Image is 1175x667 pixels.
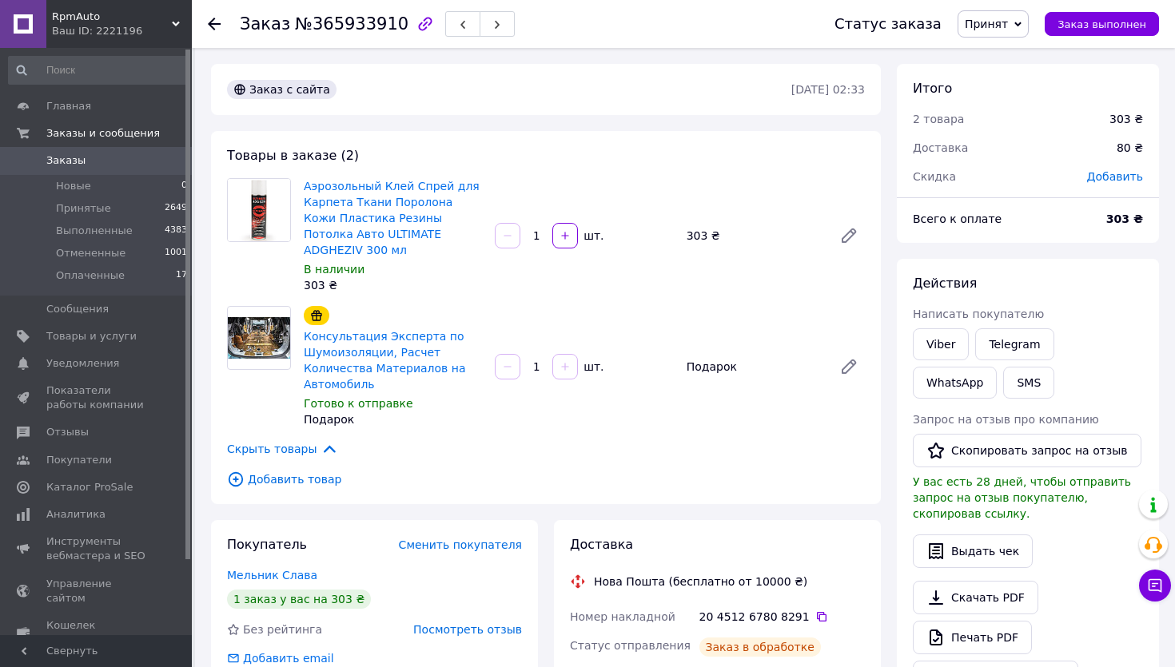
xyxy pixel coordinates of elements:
span: RpmAuto [52,10,172,24]
div: Ваш ID: 2221196 [52,24,192,38]
span: Товары и услуги [46,329,137,343]
span: Управление сайтом [46,577,148,605]
span: Принятые [56,201,111,216]
img: Аэрозольный Клей Спрей для Карпета Ткани Поролона Кожи Пластика Резины Потолка Авто ULTIMATE ADGH... [228,179,290,241]
span: 0 [181,179,187,193]
span: Отзывы [46,425,89,439]
div: 80 ₴ [1107,130,1153,165]
a: Viber [913,328,969,360]
b: 303 ₴ [1106,212,1143,225]
button: Чат с покупателем [1139,570,1171,601]
span: 17 [176,268,187,283]
a: Редактировать [833,351,865,383]
span: Скидка [913,170,956,183]
a: Скачать PDF [913,581,1038,614]
img: Консультация Эксперта по Шумоизоляции, Расчет Количества Материалов на Автомобиль [228,317,290,358]
span: Аналитика [46,507,106,522]
span: 1001 [165,246,187,260]
span: Добавить [1087,170,1143,183]
span: Принят [965,18,1008,30]
span: Написать покупателю [913,308,1044,320]
span: №365933910 [295,14,408,34]
span: Каталог ProSale [46,480,133,494]
span: Запрос на отзыв про компанию [913,413,1099,426]
span: Сообщения [46,302,109,316]
span: Посмотреть отзыв [413,623,522,636]
span: Готово к отправке [304,397,413,410]
div: Вернуться назад [208,16,221,32]
span: Номер накладной [570,610,675,623]
div: 303 ₴ [1109,111,1143,127]
div: 20 4512 6780 8291 [699,609,865,625]
span: Действия [913,276,977,291]
span: Покупатель [227,537,307,552]
span: У вас есть 28 дней, чтобы отправить запрос на отзыв покупателю, скопировав ссылку. [913,475,1131,520]
span: Добавить товар [227,470,865,488]
span: Доставка [570,537,633,552]
a: Мельник Слава [227,569,317,582]
span: Инструменты вебмастера и SEO [46,534,148,563]
span: В наличии [304,263,364,276]
a: Редактировать [833,220,865,252]
div: 303 ₴ [680,224,826,247]
div: шт. [580,359,605,375]
div: Заказ с сайта [227,80,337,99]
div: Подарок [304,411,482,427]
span: Сменить покупателя [399,538,522,551]
div: Подарок [680,355,826,378]
span: Кошелек компании [46,618,148,647]
div: 303 ₴ [304,277,482,293]
input: Поиск [8,56,189,85]
span: Показатели работы компании [46,383,148,412]
a: Telegram [975,328,1054,360]
span: Покупатели [46,453,112,467]
span: 2 товара [913,113,964,125]
span: 4383 [165,224,187,238]
span: Заказ [240,14,290,34]
time: [DATE] 02:33 [791,83,865,96]
span: Без рейтинга [243,623,322,636]
div: Нова Пошта (бесплатно от 10000 ₴) [590,574,811,590]
span: Заказ выполнен [1057,18,1146,30]
div: 1 заказ у вас на 303 ₴ [227,590,371,609]
span: Доставка [913,141,968,154]
a: Печать PDF [913,621,1032,654]
a: Консультация Эксперта по Шумоизоляции, Расчет Количества Материалов на Автомобиль [304,330,466,391]
span: Главная [46,99,91,113]
span: Всего к оплате [913,212,1002,225]
span: 2649 [165,201,187,216]
div: шт. [580,228,605,244]
span: Статус отправления [570,639,691,652]
a: WhatsApp [913,367,997,399]
span: Заказы [46,153,86,168]
span: Заказы и сообщения [46,126,160,141]
span: Скрыть товары [227,440,338,458]
a: Аэрозольный Клей Спрей для Карпета Ткани Поролона Кожи Пластика Резины Потолка Авто ULTIMATE ADGH... [304,180,480,256]
span: Выполненные [56,224,133,238]
span: Оплаченные [56,268,125,283]
span: Итого [913,81,952,96]
button: Заказ выполнен [1045,12,1159,36]
button: Выдать чек [913,534,1033,568]
span: Отмененные [56,246,125,260]
div: Добавить email [241,650,336,666]
div: Заказ в обработке [699,637,821,657]
div: Статус заказа [834,16,942,32]
div: Добавить email [225,650,336,666]
button: SMS [1003,367,1054,399]
span: Товары в заказе (2) [227,148,359,163]
span: Уведомления [46,356,119,371]
span: Новые [56,179,91,193]
button: Скопировать запрос на отзыв [913,434,1141,467]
